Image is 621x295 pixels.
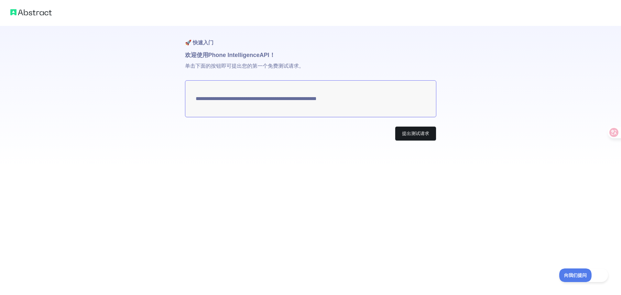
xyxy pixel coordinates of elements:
[395,126,436,141] button: 提出测试请求
[185,63,304,69] font: 单击下面的按钮即可提出您的第一个免费测试请求。
[208,52,260,58] font: Phone Intelligence
[559,268,608,282] iframe: 切换客户支持
[260,52,275,58] font: API！
[185,52,208,58] font: 欢迎使用
[402,131,429,136] font: 提出测试请求
[10,8,52,17] img: 抽象标志
[185,40,213,45] font: 🚀 快速入门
